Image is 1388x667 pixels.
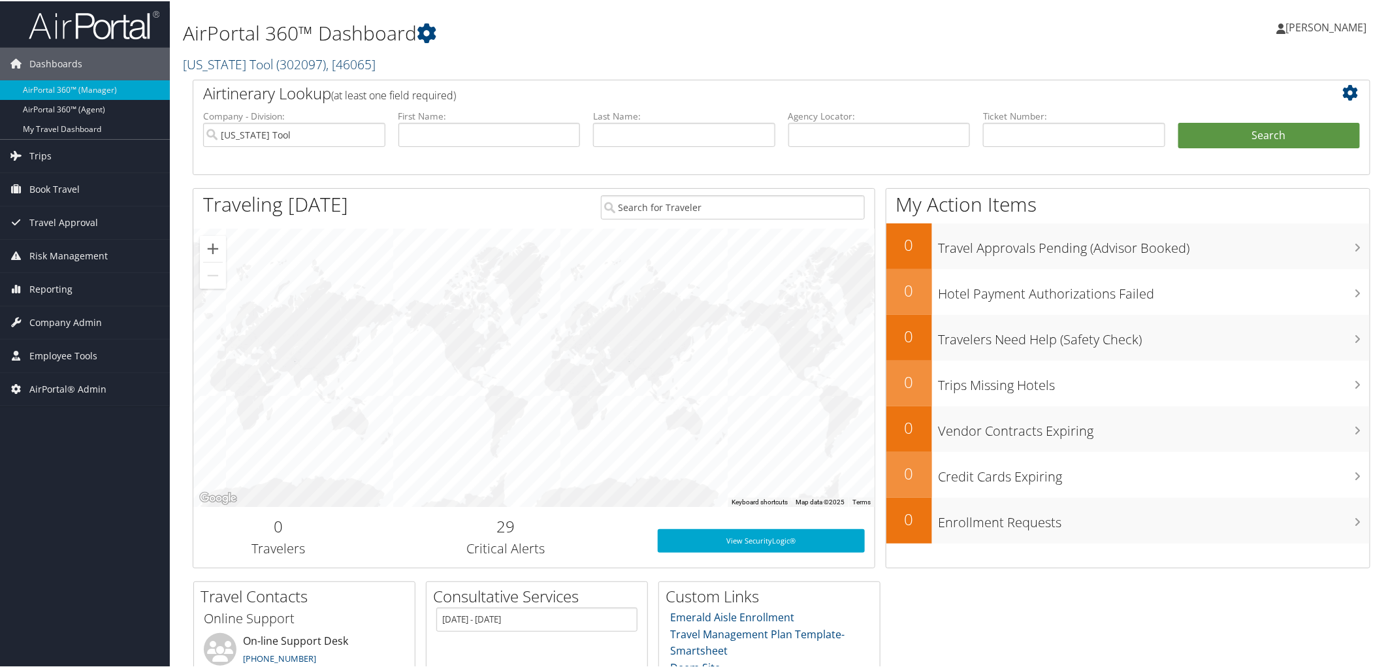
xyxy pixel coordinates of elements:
[29,138,52,171] span: Trips
[29,372,106,404] span: AirPortal® Admin
[939,414,1370,439] h3: Vendor Contracts Expiring
[886,222,1370,268] a: 0Travel Approvals Pending (Advisor Booked)
[886,370,932,392] h2: 0
[203,108,385,122] label: Company - Division:
[732,496,788,506] button: Keyboard shortcuts
[939,231,1370,256] h3: Travel Approvals Pending (Advisor Booked)
[666,584,880,606] h2: Custom Links
[374,514,638,536] h2: 29
[796,497,845,504] span: Map data ©2025
[29,172,80,204] span: Book Travel
[29,272,73,304] span: Reporting
[398,108,581,122] label: First Name:
[601,194,865,218] input: Search for Traveler
[886,415,932,438] h2: 0
[886,451,1370,496] a: 0Credit Cards Expiring
[183,54,376,72] a: [US_STATE] Tool
[1286,19,1367,33] span: [PERSON_NAME]
[1178,122,1361,148] button: Search
[939,460,1370,485] h3: Credit Cards Expiring
[203,189,348,217] h1: Traveling [DATE]
[183,18,981,46] h1: AirPortal 360™ Dashboard
[29,238,108,271] span: Risk Management
[939,368,1370,393] h3: Trips Missing Hotels
[29,205,98,238] span: Travel Approval
[197,489,240,506] img: Google
[886,496,1370,542] a: 0Enrollment Requests
[29,8,159,39] img: airportal-logo.png
[203,514,354,536] h2: 0
[326,54,376,72] span: , [ 46065 ]
[886,461,932,483] h2: 0
[204,608,405,626] h3: Online Support
[886,324,932,346] h2: 0
[886,507,932,529] h2: 0
[29,305,102,338] span: Company Admin
[200,235,226,261] button: Zoom in
[197,489,240,506] a: Open this area in Google Maps (opens a new window)
[200,261,226,287] button: Zoom out
[886,314,1370,359] a: 0Travelers Need Help (Safety Check)
[788,108,971,122] label: Agency Locator:
[983,108,1165,122] label: Ticket Number:
[374,538,638,557] h3: Critical Alerts
[886,268,1370,314] a: 0Hotel Payment Authorizations Failed
[29,46,82,79] span: Dashboards
[203,81,1262,103] h2: Airtinerary Lookup
[593,108,775,122] label: Last Name:
[1277,7,1380,46] a: [PERSON_NAME]
[852,497,871,504] a: Terms (opens in new tab)
[203,538,354,557] h3: Travelers
[29,338,97,371] span: Employee Tools
[658,528,865,551] a: View SecurityLogic®
[433,584,647,606] h2: Consultative Services
[671,626,845,657] a: Travel Management Plan Template- Smartsheet
[886,405,1370,451] a: 0Vendor Contracts Expiring
[886,359,1370,405] a: 0Trips Missing Hotels
[939,323,1370,348] h3: Travelers Need Help (Safety Check)
[276,54,326,72] span: ( 302097 )
[939,277,1370,302] h3: Hotel Payment Authorizations Failed
[243,651,316,663] a: [PHONE_NUMBER]
[886,233,932,255] h2: 0
[331,87,456,101] span: (at least one field required)
[671,609,795,623] a: Emerald Aisle Enrollment
[886,189,1370,217] h1: My Action Items
[886,278,932,301] h2: 0
[201,584,415,606] h2: Travel Contacts
[939,506,1370,530] h3: Enrollment Requests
